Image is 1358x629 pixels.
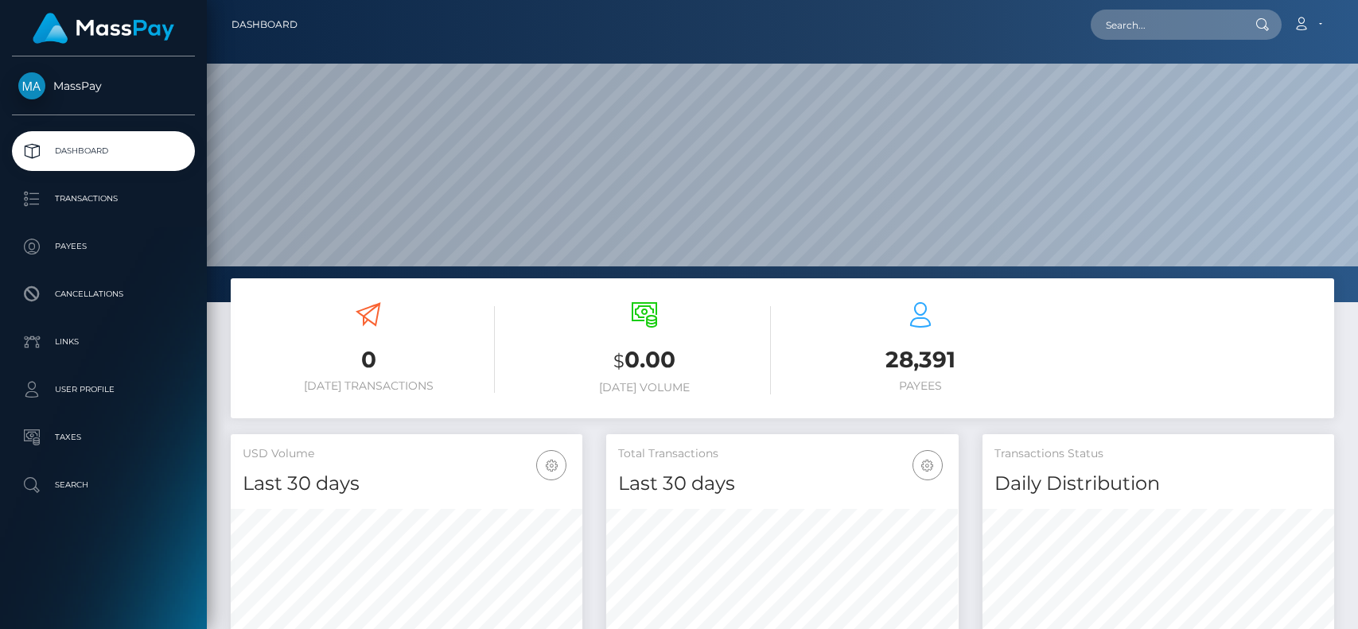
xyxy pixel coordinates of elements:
[12,274,195,314] a: Cancellations
[12,131,195,171] a: Dashboard
[18,139,189,163] p: Dashboard
[12,465,195,505] a: Search
[18,378,189,402] p: User Profile
[12,370,195,410] a: User Profile
[994,470,1322,498] h4: Daily Distribution
[613,350,625,372] small: $
[12,179,195,219] a: Transactions
[18,72,45,99] img: MassPay
[519,344,771,377] h3: 0.00
[18,425,189,449] p: Taxes
[18,235,189,258] p: Payees
[12,79,195,93] span: MassPay
[12,417,195,457] a: Taxes
[795,379,1047,393] h6: Payees
[243,470,570,498] h4: Last 30 days
[795,344,1047,375] h3: 28,391
[12,322,195,362] a: Links
[18,473,189,497] p: Search
[618,446,946,462] h5: Total Transactions
[618,470,946,498] h4: Last 30 days
[243,446,570,462] h5: USD Volume
[243,379,495,393] h6: [DATE] Transactions
[18,187,189,211] p: Transactions
[33,13,174,44] img: MassPay Logo
[12,227,195,266] a: Payees
[232,8,298,41] a: Dashboard
[1091,10,1240,40] input: Search...
[994,446,1322,462] h5: Transactions Status
[18,330,189,354] p: Links
[243,344,495,375] h3: 0
[18,282,189,306] p: Cancellations
[519,381,771,394] h6: [DATE] Volume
